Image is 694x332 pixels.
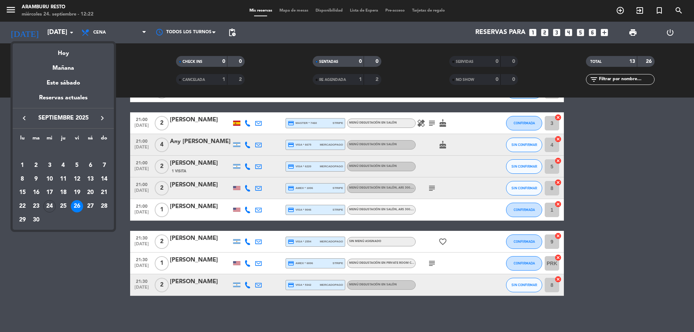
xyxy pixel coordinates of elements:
div: 5 [71,159,83,172]
div: 29 [16,214,29,226]
td: 2 de septiembre de 2025 [29,159,43,172]
i: keyboard_arrow_right [98,114,107,122]
div: 21 [98,186,110,199]
td: 5 de septiembre de 2025 [70,159,84,172]
td: 29 de septiembre de 2025 [16,213,29,227]
td: 6 de septiembre de 2025 [84,159,98,172]
div: 9 [30,173,42,185]
td: 23 de septiembre de 2025 [29,199,43,213]
td: 10 de septiembre de 2025 [43,172,56,186]
div: 2 [30,159,42,172]
div: 26 [71,200,83,212]
div: 12 [71,173,83,185]
div: Este sábado [13,73,114,93]
td: 25 de septiembre de 2025 [56,199,70,213]
td: 28 de septiembre de 2025 [97,199,111,213]
td: 12 de septiembre de 2025 [70,172,84,186]
button: keyboard_arrow_right [96,113,109,123]
div: 18 [57,186,69,199]
i: keyboard_arrow_left [20,114,29,122]
div: Reservas actuales [13,93,114,108]
div: 14 [98,173,110,185]
div: 23 [30,200,42,212]
div: 19 [71,186,83,199]
td: 7 de septiembre de 2025 [97,159,111,172]
div: 30 [30,214,42,226]
div: 7 [98,159,110,172]
div: 28 [98,200,110,212]
td: 15 de septiembre de 2025 [16,186,29,199]
td: 14 de septiembre de 2025 [97,172,111,186]
th: lunes [16,134,29,145]
div: 16 [30,186,42,199]
td: 11 de septiembre de 2025 [56,172,70,186]
div: 15 [16,186,29,199]
td: 27 de septiembre de 2025 [84,199,98,213]
span: septiembre 2025 [31,113,96,123]
td: 9 de septiembre de 2025 [29,172,43,186]
th: domingo [97,134,111,145]
th: viernes [70,134,84,145]
div: 25 [57,200,69,212]
td: 19 de septiembre de 2025 [70,186,84,199]
td: 24 de septiembre de 2025 [43,199,56,213]
div: 27 [84,200,97,212]
div: Mañana [13,58,114,73]
td: 18 de septiembre de 2025 [56,186,70,199]
div: 3 [43,159,56,172]
td: 8 de septiembre de 2025 [16,172,29,186]
td: 1 de septiembre de 2025 [16,159,29,172]
button: keyboard_arrow_left [18,113,31,123]
td: 30 de septiembre de 2025 [29,213,43,227]
td: SEP. [16,145,111,159]
td: 21 de septiembre de 2025 [97,186,111,199]
div: 10 [43,173,56,185]
div: 4 [57,159,69,172]
div: 1 [16,159,29,172]
td: 3 de septiembre de 2025 [43,159,56,172]
td: 17 de septiembre de 2025 [43,186,56,199]
div: 20 [84,186,97,199]
div: 6 [84,159,97,172]
td: 13 de septiembre de 2025 [84,172,98,186]
th: miércoles [43,134,56,145]
div: 11 [57,173,69,185]
td: 4 de septiembre de 2025 [56,159,70,172]
td: 26 de septiembre de 2025 [70,199,84,213]
div: 8 [16,173,29,185]
div: 13 [84,173,97,185]
div: 24 [43,200,56,212]
td: 22 de septiembre de 2025 [16,199,29,213]
th: sábado [84,134,98,145]
th: jueves [56,134,70,145]
div: Hoy [13,43,114,58]
div: 17 [43,186,56,199]
td: 20 de septiembre de 2025 [84,186,98,199]
div: 22 [16,200,29,212]
td: 16 de septiembre de 2025 [29,186,43,199]
th: martes [29,134,43,145]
